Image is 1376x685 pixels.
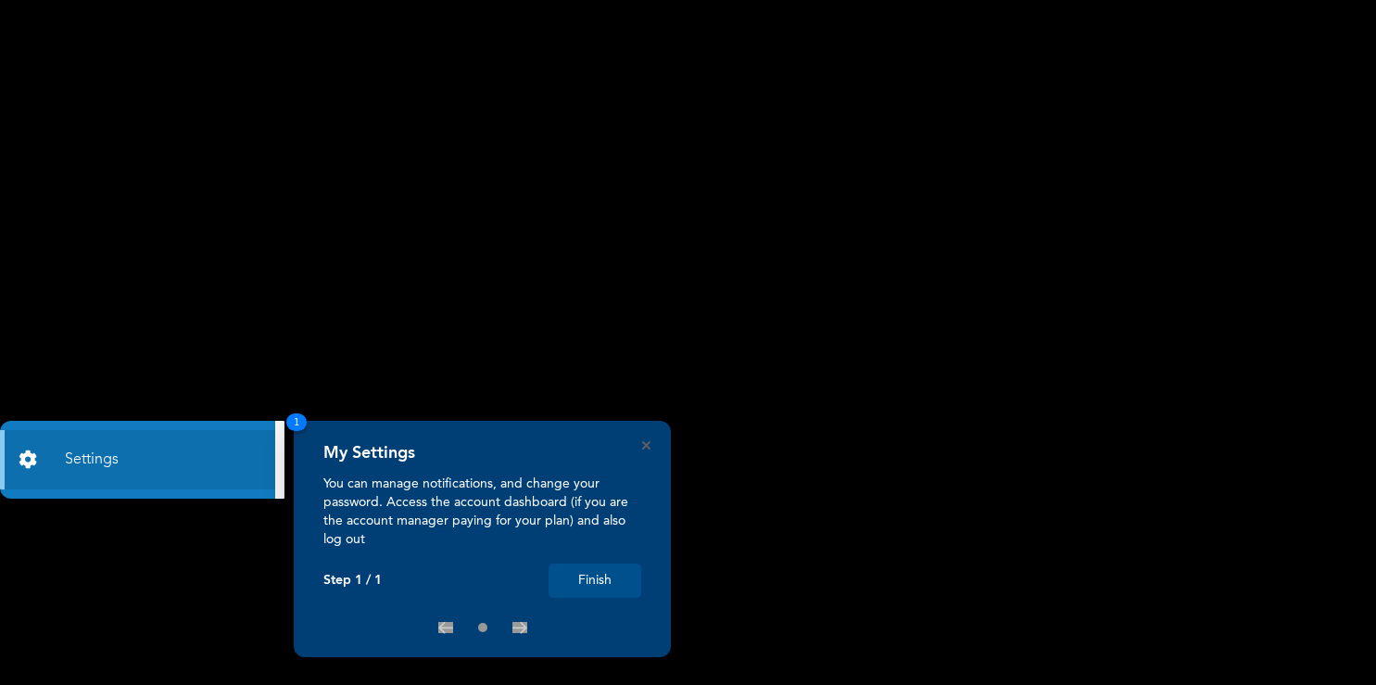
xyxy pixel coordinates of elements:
[323,475,641,549] p: You can manage notifications, and change your password. Access the account dashboard (if you are ...
[286,413,307,431] span: 1
[323,443,415,463] h4: My Settings
[549,564,641,598] button: Finish
[323,573,382,589] p: Step 1 / 1
[642,441,650,450] button: Close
